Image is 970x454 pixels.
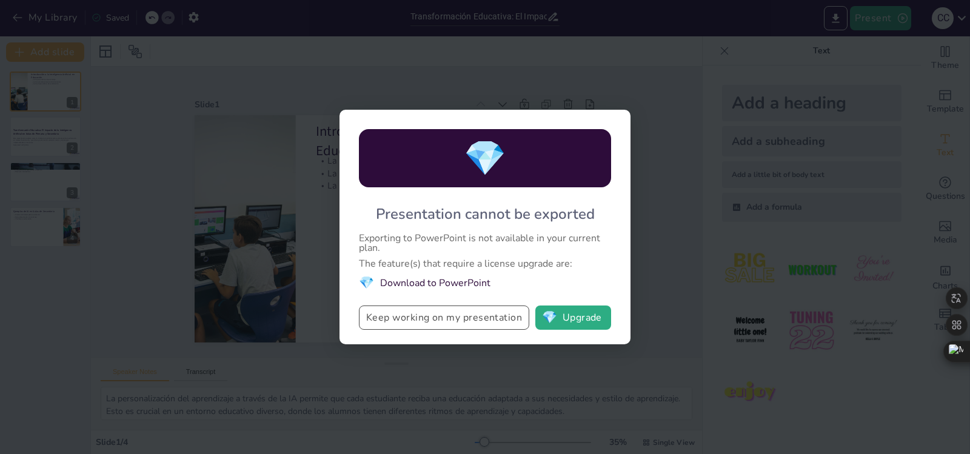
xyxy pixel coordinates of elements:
[542,312,557,324] span: diamond
[464,135,506,182] span: diamond
[359,233,611,253] div: Exporting to PowerPoint is not available in your current plan.
[359,275,611,291] li: Download to PowerPoint
[376,204,595,224] div: Presentation cannot be exported
[359,305,529,330] button: Keep working on my presentation
[359,275,374,291] span: diamond
[535,305,611,330] button: diamondUpgrade
[359,259,611,269] div: The feature(s) that require a license upgrade are:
